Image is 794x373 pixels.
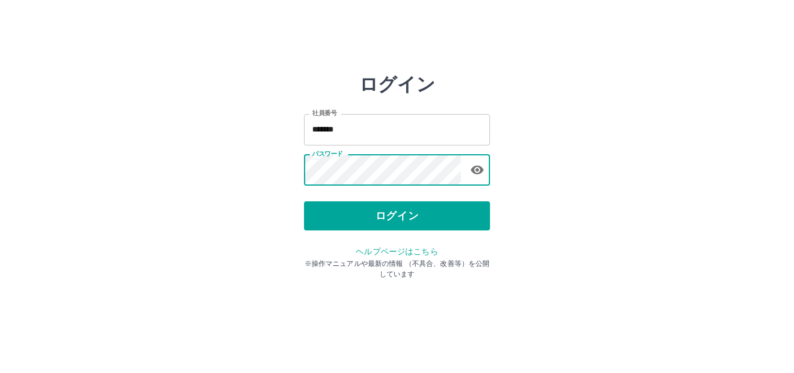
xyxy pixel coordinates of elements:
[304,201,490,230] button: ログイン
[312,109,337,118] label: 社員番号
[304,258,490,279] p: ※操作マニュアルや最新の情報 （不具合、改善等）を公開しています
[359,73,435,95] h2: ログイン
[312,150,343,158] label: パスワード
[356,247,438,256] a: ヘルプページはこちら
